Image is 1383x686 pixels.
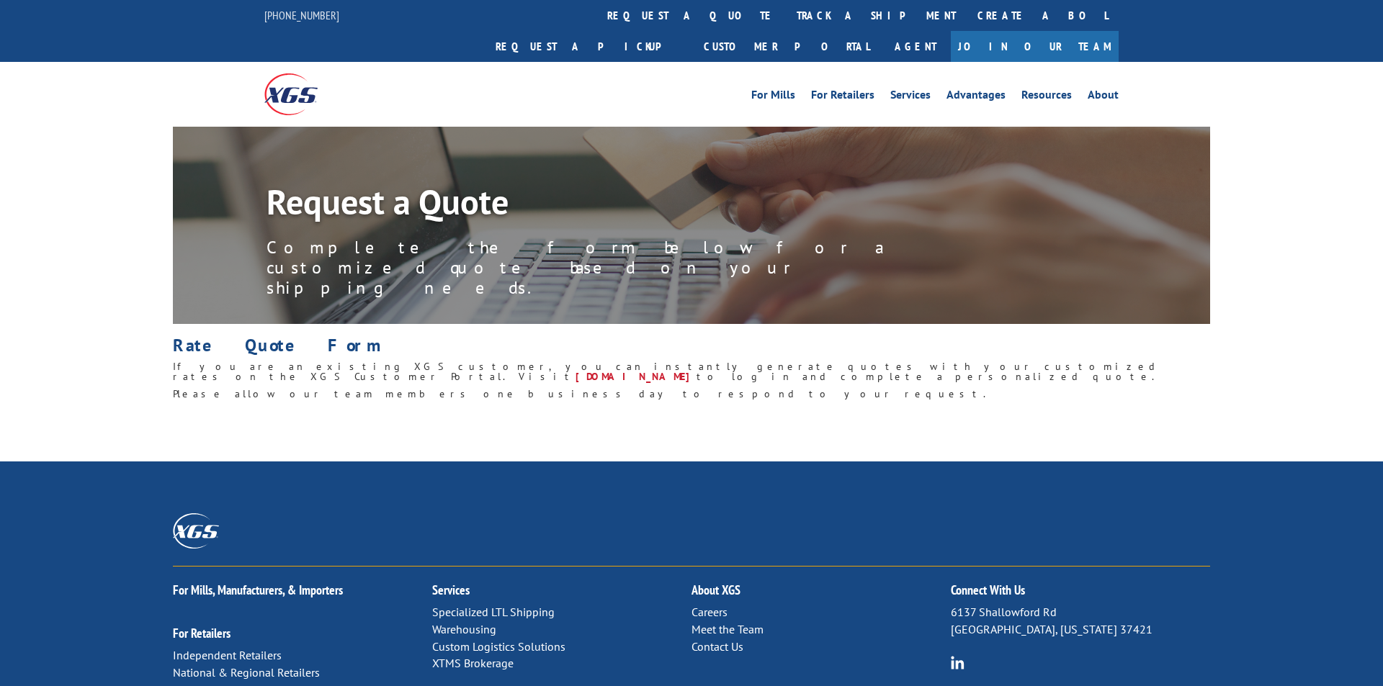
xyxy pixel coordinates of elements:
h1: Rate Quote Form [173,337,1210,361]
a: Join Our Team [951,31,1119,62]
a: XTMS Brokerage [432,656,514,670]
a: Customer Portal [693,31,880,62]
a: Contact Us [691,639,743,654]
h6: Please allow our team members one business day to respond to your request. [173,389,1210,406]
a: For Mills [751,89,795,105]
img: XGS_Logos_ALL_2024_All_White [173,513,219,549]
img: group-6 [951,656,964,669]
a: [PHONE_NUMBER] [264,8,339,22]
a: [DOMAIN_NAME] [576,370,697,383]
p: Complete the form below for a customized quote based on your shipping needs. [267,238,915,298]
a: For Mills, Manufacturers, & Importers [173,582,343,598]
a: Advantages [946,89,1006,105]
a: For Retailers [811,89,874,105]
a: Services [890,89,931,105]
span: If you are an existing XGS customer, you can instantly generate quotes with your customized rates... [173,360,1160,383]
a: For Retailers [173,625,230,641]
span: to log in and complete a personalized quote. [697,370,1158,383]
p: 6137 Shallowford Rd [GEOGRAPHIC_DATA], [US_STATE] 37421 [951,604,1210,638]
a: Custom Logistics Solutions [432,639,565,654]
a: Services [432,582,470,598]
a: Meet the Team [691,622,764,636]
a: Specialized LTL Shipping [432,605,555,619]
a: Request a pickup [485,31,693,62]
a: Independent Retailers [173,648,282,662]
a: Resources [1021,89,1072,105]
a: About [1088,89,1119,105]
a: Agent [880,31,951,62]
h1: Request a Quote [267,184,915,226]
a: Careers [691,605,728,619]
a: About XGS [691,582,740,598]
a: National & Regional Retailers [173,665,320,680]
h2: Connect With Us [951,584,1210,604]
a: Warehousing [432,622,496,636]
